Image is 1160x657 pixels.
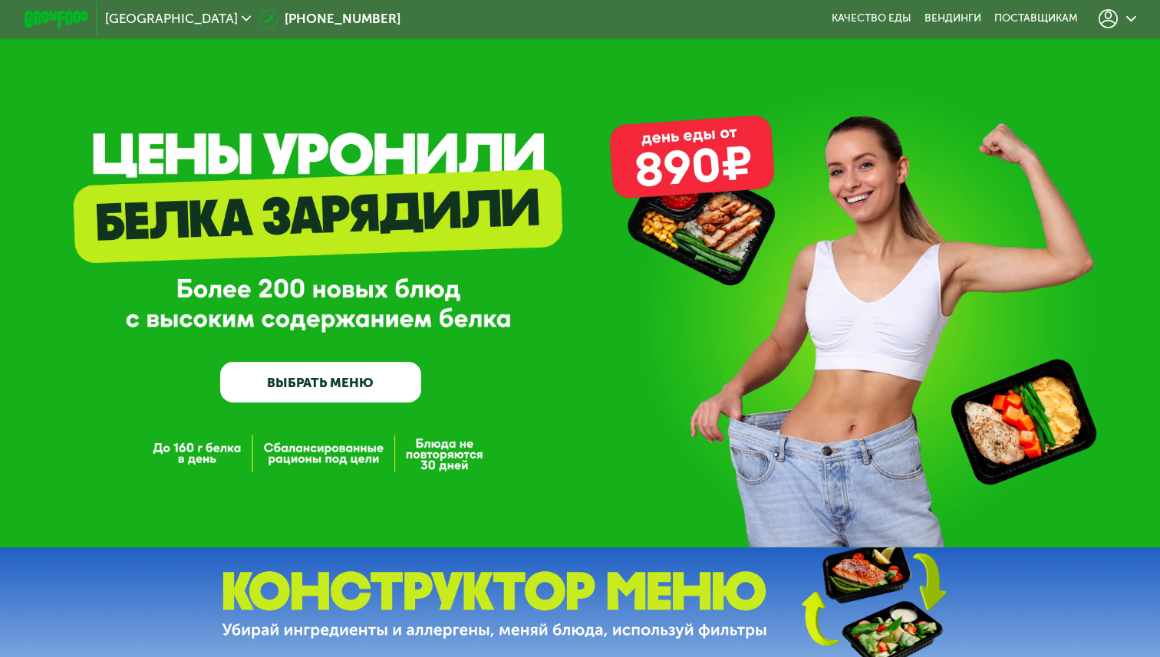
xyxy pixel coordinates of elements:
[259,9,401,28] a: [PHONE_NUMBER]
[105,12,238,25] span: [GEOGRAPHIC_DATA]
[832,12,911,25] a: Качество еды
[924,12,981,25] a: Вендинги
[220,362,420,402] a: ВЫБРАТЬ МЕНЮ
[994,12,1078,25] div: поставщикам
